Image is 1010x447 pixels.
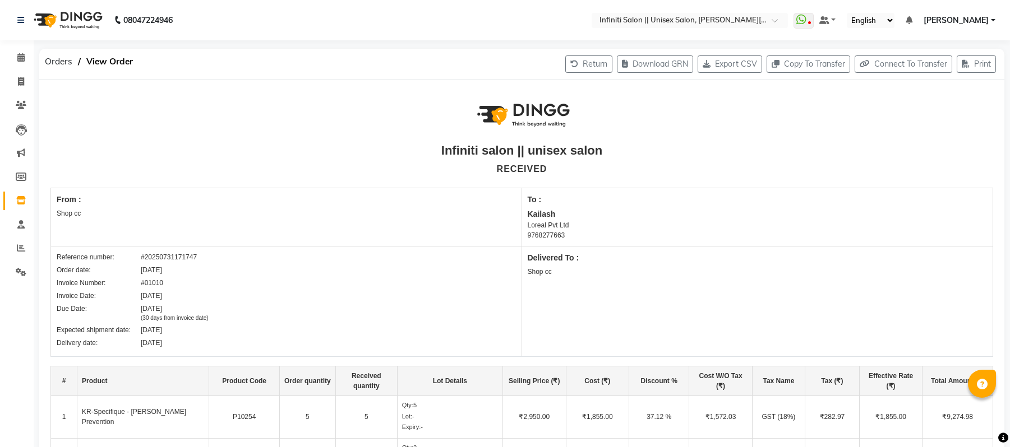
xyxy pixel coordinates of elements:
[752,396,805,439] td: GST (18%)
[528,194,988,206] div: To :
[805,396,859,439] td: ₹282.97
[689,366,753,396] th: Cost W/O Tax (₹)
[402,402,413,408] span: Qty:
[57,265,141,275] div: Order date:
[923,396,993,439] td: ₹9,274.98
[57,338,141,348] div: Delivery date:
[335,366,397,396] th: Received quantity
[503,396,566,439] td: ₹2,950.00
[629,366,689,396] th: Discount %
[397,366,502,396] th: Lot Details
[279,396,335,439] td: 5
[528,208,988,220] div: Kailash
[51,396,77,439] td: 1
[923,366,993,396] th: Total Amount (₹)
[81,52,139,72] span: View Order
[752,366,805,396] th: Tax Name
[51,366,77,396] th: #
[141,325,162,335] div: [DATE]
[77,366,209,396] th: Product
[963,402,999,436] iframe: chat widget
[503,366,566,396] th: Selling Price (₹)
[402,412,498,421] div: -
[57,304,141,322] div: Due Date:
[279,366,335,396] th: Order quantity
[565,55,612,73] button: Return
[141,265,162,275] div: [DATE]
[566,396,629,439] td: ₹1,855.00
[123,4,173,36] b: 08047224946
[141,314,209,322] div: (30 days from invoice date)
[141,304,209,322] div: [DATE]
[957,55,996,73] button: Print
[528,267,988,277] div: Shop cc
[629,396,689,439] td: 37.12 %
[528,230,988,240] div: 9768277663
[497,162,547,176] div: RECEIVED
[57,252,141,262] div: Reference number:
[859,366,923,396] th: Effective Rate (₹)
[77,396,209,439] td: KR-Specifique - [PERSON_NAME] Prevention
[528,252,988,264] div: Delivered To :
[141,338,162,348] div: [DATE]
[402,401,498,410] div: 5
[698,55,762,73] button: Export CSV
[859,396,923,439] td: ₹1,855.00
[470,94,574,136] img: logo
[29,4,105,36] img: logo
[767,55,850,73] button: Copy To Transfer
[528,220,988,230] div: Loreal Pvt Ltd
[57,291,141,301] div: Invoice Date:
[141,278,163,288] div: #01010
[141,252,197,262] div: #20250731171747
[402,413,412,420] span: Lot:
[402,422,498,432] div: -
[617,55,693,73] button: Download GRN
[39,52,78,72] span: Orders
[57,278,141,288] div: Invoice Number:
[689,396,753,439] td: ₹1,572.03
[209,366,280,396] th: Product Code
[924,15,989,26] span: [PERSON_NAME]
[805,366,859,396] th: Tax (₹)
[57,194,516,206] div: From :
[441,141,602,160] div: Infiniti salon || unisex salon
[566,366,629,396] th: Cost (₹)
[855,55,952,73] button: Connect To Transfer
[209,396,280,439] td: P10254
[402,423,421,430] span: Expiry:
[57,208,516,218] div: Shop cc
[141,291,162,301] div: [DATE]
[335,396,397,439] td: 5
[57,325,141,335] div: Expected shipment date:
